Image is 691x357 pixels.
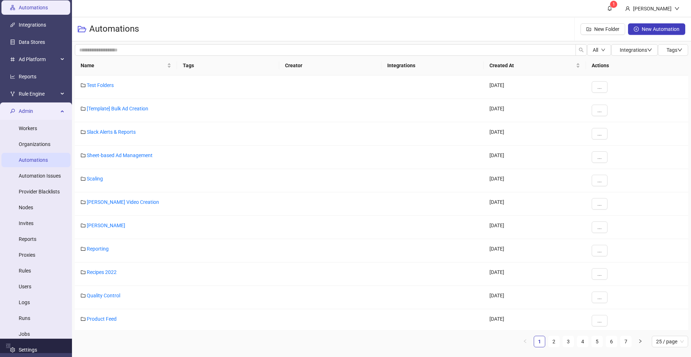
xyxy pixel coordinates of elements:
[381,56,484,75] th: Integrations
[87,316,117,322] a: Product Feed
[592,105,608,116] button: ...
[87,246,109,252] a: Reporting
[484,99,586,122] div: [DATE]
[597,107,602,113] span: ...
[647,47,652,52] span: down
[523,339,527,343] span: left
[81,83,86,88] span: folder
[610,1,617,8] sup: 1
[593,47,598,53] span: All
[489,61,574,69] span: Created At
[19,125,37,131] a: Workers
[19,104,58,118] span: Admin
[19,252,35,258] a: Proxies
[484,309,586,333] div: [DATE]
[652,336,688,347] div: Page Size
[592,81,608,93] button: ...
[75,56,177,75] th: Name
[592,175,608,186] button: ...
[563,336,574,347] li: 3
[607,6,612,11] span: bell
[656,336,684,347] span: 25 / page
[484,262,586,286] div: [DATE]
[19,284,31,289] a: Users
[592,315,608,326] button: ...
[594,26,619,32] span: New Folder
[630,5,674,13] div: [PERSON_NAME]
[519,336,531,347] button: left
[19,22,46,28] a: Integrations
[19,5,48,10] a: Automations
[667,47,682,53] span: Tags
[677,47,682,52] span: down
[19,299,30,305] a: Logs
[10,109,15,114] span: key
[577,336,588,347] li: 4
[87,129,136,135] a: Slack Alerts & Reports
[592,221,608,233] button: ...
[19,347,37,353] a: Settings
[597,294,602,300] span: ...
[19,74,36,79] a: Reports
[597,154,602,160] span: ...
[620,47,652,53] span: Integrations
[597,224,602,230] span: ...
[19,315,30,321] a: Runs
[19,52,58,67] span: Ad Platform
[19,236,36,242] a: Reports
[19,173,61,179] a: Automation Issues
[642,26,679,32] span: New Automation
[586,27,591,32] span: folder-add
[592,198,608,210] button: ...
[519,336,531,347] li: Previous Page
[613,2,615,7] span: 1
[597,131,602,137] span: ...
[87,106,148,111] a: [Template] Bulk Ad Creation
[658,44,688,56] button: Tagsdown
[592,151,608,163] button: ...
[484,56,586,75] th: Created At
[484,169,586,192] div: [DATE]
[19,205,33,210] a: Nodes
[87,223,125,228] a: [PERSON_NAME]
[597,318,602,324] span: ...
[87,269,117,275] a: Recipes 2022
[484,75,586,99] div: [DATE]
[19,220,33,226] a: Invites
[19,331,30,337] a: Jobs
[484,192,586,216] div: [DATE]
[625,6,630,11] span: user
[10,57,15,62] span: number
[19,141,50,147] a: Organizations
[563,336,574,347] a: 3
[586,56,688,75] th: Actions
[81,293,86,298] span: folder
[89,23,139,35] h3: Automations
[592,245,608,256] button: ...
[10,91,15,96] span: fork
[81,153,86,158] span: folder
[81,246,86,251] span: folder
[597,178,602,183] span: ...
[592,292,608,303] button: ...
[81,106,86,111] span: folder
[87,82,114,88] a: Test Folders
[534,336,545,347] li: 1
[597,84,602,90] span: ...
[534,336,545,347] a: 1
[611,44,658,56] button: Integrationsdown
[606,336,617,347] a: 6
[592,128,608,139] button: ...
[548,336,560,347] li: 2
[592,268,608,280] button: ...
[634,336,646,347] button: right
[81,223,86,228] span: folder
[81,129,86,134] span: folder
[484,122,586,146] div: [DATE]
[674,6,679,11] span: down
[87,176,103,182] a: Scaling
[81,200,86,205] span: folder
[19,189,60,194] a: Provider Blacklists
[634,336,646,347] li: Next Page
[87,152,153,158] a: Sheet-based Ad Management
